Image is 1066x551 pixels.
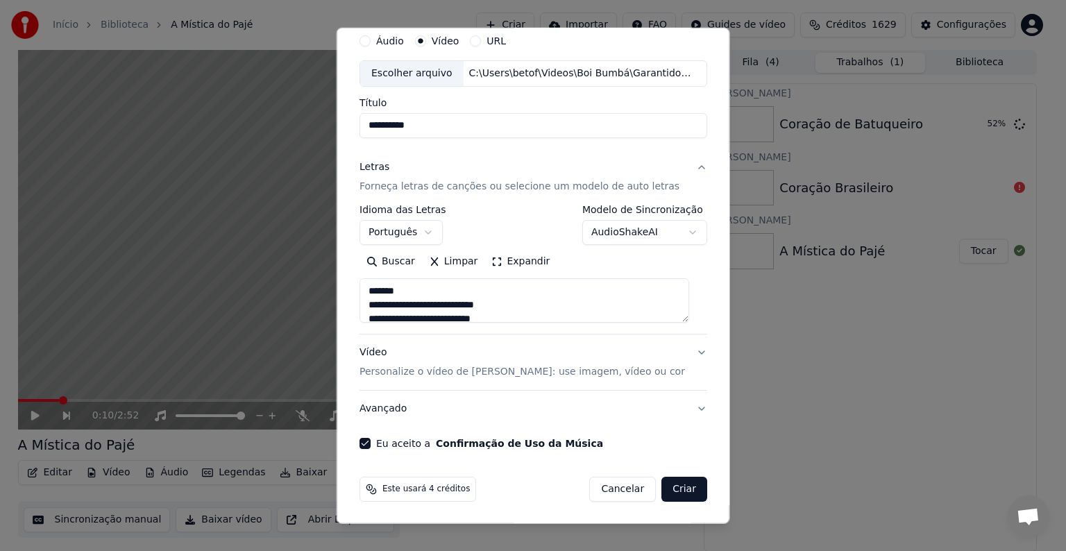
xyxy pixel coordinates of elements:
label: Modelo de Sincronização [582,205,707,214]
button: Buscar [359,251,422,273]
p: Personalize o vídeo de [PERSON_NAME]: use imagem, vídeo ou cor [359,365,685,379]
label: Áudio [376,36,404,46]
div: Vídeo [359,346,685,379]
label: Vídeo [431,36,459,46]
label: URL [487,36,506,46]
div: Escolher arquivo [360,61,464,86]
span: Este usará 4 créditos [382,484,470,495]
button: Cancelar [589,477,656,502]
div: LetrasForneça letras de canções ou selecione um modelo de auto letras [359,205,707,334]
div: C:\Users\betof\Videos\Boi Bumbá\Garantido 2004\Muiraquitã Boi Garantido 2004 (Parintins Toadas).mp4 [463,67,699,80]
label: Idioma das Letras [359,205,446,214]
button: Avançado [359,391,707,427]
label: Título [359,98,707,108]
button: Limpar [421,251,484,273]
button: LetrasForneça letras de canções ou selecione um modelo de auto letras [359,149,707,205]
label: Eu aceito a [376,439,603,448]
button: Expandir [484,251,557,273]
p: Forneça letras de canções ou selecione um modelo de auto letras [359,180,679,194]
button: VídeoPersonalize o vídeo de [PERSON_NAME]: use imagem, vídeo ou cor [359,334,707,390]
button: Eu aceito a [436,439,603,448]
div: Letras [359,160,389,174]
button: Criar [661,477,707,502]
